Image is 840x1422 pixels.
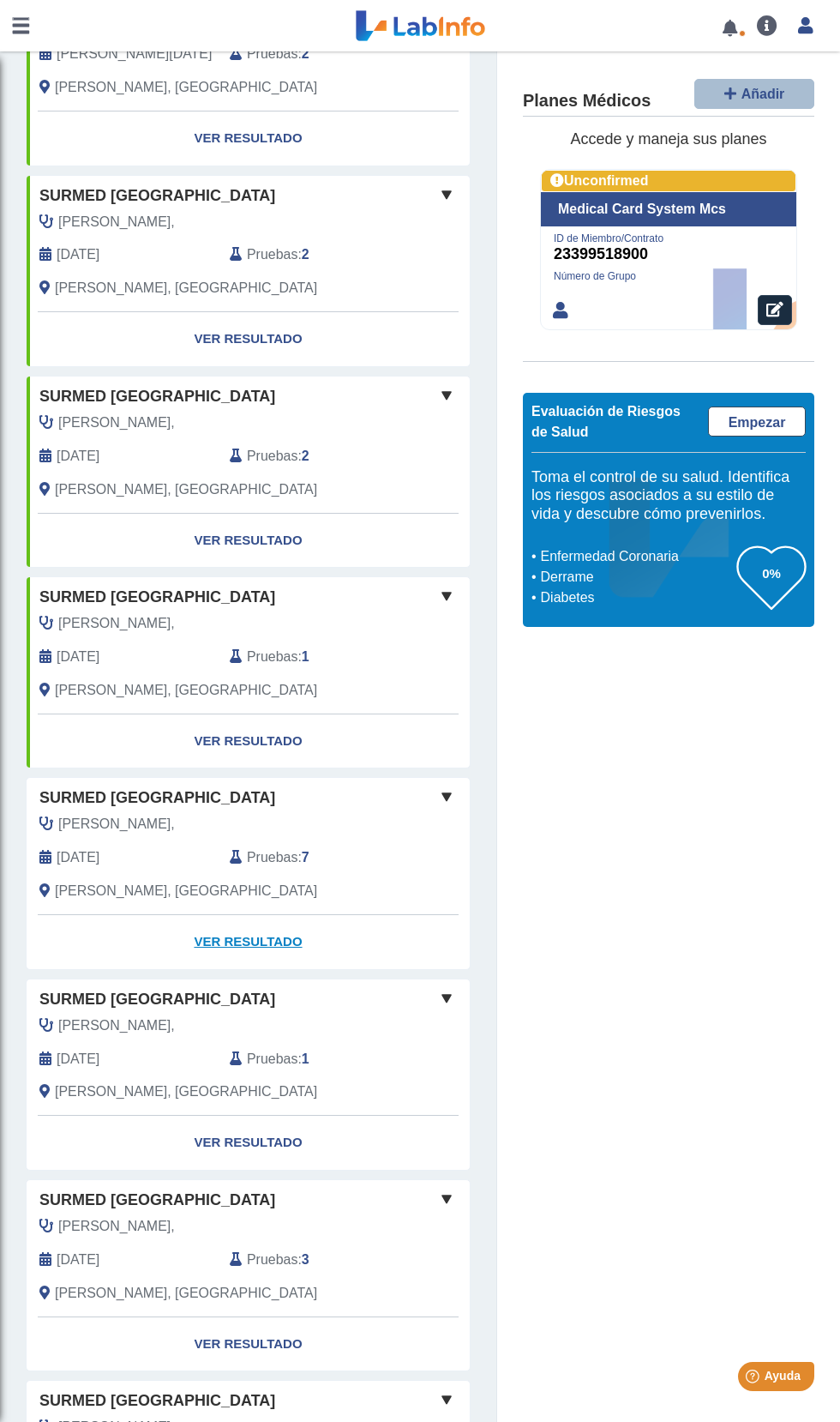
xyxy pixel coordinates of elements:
[247,647,297,667] span: Pruebas
[302,1252,309,1267] b: 3
[58,212,175,232] span: Caro Cardenas Jorge,
[302,247,309,262] b: 2
[217,44,407,64] div: :
[302,46,309,61] b: 2
[729,416,786,431] span: Empezar
[57,1049,99,1070] span: 2025-04-12
[570,130,766,148] span: Accede y maneja sus planes
[217,446,407,467] div: :
[302,449,309,463] b: 2
[302,1051,309,1066] b: 1
[55,278,317,298] span: Salinas, PR
[536,547,737,568] li: Enfermedad Coronaria
[58,1216,175,1237] span: Garcia Arturo,
[27,714,470,768] a: Ver Resultado
[523,91,651,111] h4: Planes Médicos
[27,1116,470,1170] a: Ver Resultado
[58,613,175,634] span: Del Valle Arroyo Raul,
[39,184,275,208] span: SurMed [GEOGRAPHIC_DATA]
[55,680,317,701] span: Salinas, PR
[687,1355,821,1403] iframe: Help widget launcher
[39,988,275,1011] span: SurMed [GEOGRAPHIC_DATA]
[39,1189,275,1212] span: SurMed [GEOGRAPHIC_DATA]
[55,479,317,500] span: Salinas, PR
[247,1049,297,1070] span: Pruebas
[57,847,99,868] span: 2025-10-11
[217,244,407,265] div: :
[55,1283,317,1304] span: Salinas, PR
[217,1049,407,1070] div: :
[247,446,297,467] span: Pruebas
[58,814,175,835] span: Garcia Arturo,
[55,1082,317,1102] span: Salinas, PR
[39,1389,275,1413] span: SurMed [GEOGRAPHIC_DATA]
[57,647,99,667] span: 2022-05-31
[247,44,297,64] span: Pruebas
[27,312,470,366] a: Ver Resultado
[58,413,175,433] span: Muns Robert,
[217,1250,407,1270] div: :
[694,79,814,109] button: Añadir
[39,385,275,408] span: SurMed [GEOGRAPHIC_DATA]
[536,568,737,588] li: Derrame
[741,87,785,101] span: Añadir
[58,1015,175,1036] span: Garcia Arturo,
[57,44,212,64] span: 2025-01-08
[737,563,806,585] h3: 0%
[57,1250,99,1270] span: 2025-03-28
[57,244,99,265] span: 2023-02-11
[27,514,470,568] a: Ver Resultado
[27,1317,470,1371] a: Ver Resultado
[55,77,317,98] span: Salinas, PR
[531,468,806,524] h5: Toma el control de su salud. Identifica los riesgos asociados a su estilo de vida y descubre cómo...
[39,786,275,810] span: SurMed [GEOGRAPHIC_DATA]
[536,588,737,609] li: Diabetes
[27,915,470,969] a: Ver Resultado
[531,404,681,439] span: Evaluación de Riesgos de Salud
[302,850,309,865] b: 7
[247,847,297,868] span: Pruebas
[217,847,407,868] div: :
[247,1250,297,1270] span: Pruebas
[247,244,297,265] span: Pruebas
[302,649,309,664] b: 1
[708,407,806,437] a: Empezar
[217,647,407,667] div: :
[27,111,470,166] a: Ver Resultado
[39,586,275,609] span: SurMed [GEOGRAPHIC_DATA]
[57,446,99,467] span: 2022-06-04
[55,881,317,901] span: Salinas, PR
